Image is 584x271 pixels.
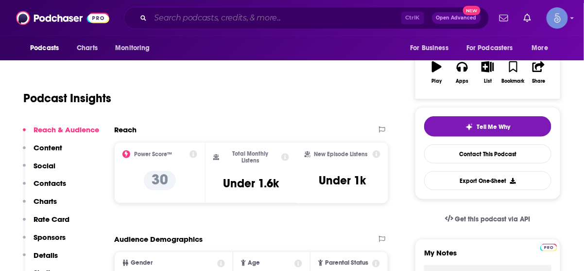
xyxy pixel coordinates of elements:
button: Show profile menu [547,7,568,29]
p: Social [34,161,55,170]
button: open menu [525,39,561,57]
h1: Podcast Insights [23,91,111,106]
span: New [463,6,481,15]
span: Tell Me Why [477,123,511,131]
span: Get this podcast via API [455,215,531,223]
span: Ctrl K [401,12,424,24]
h3: Under 1.6k [223,176,279,191]
button: Charts [23,197,57,215]
div: Search podcasts, credits, & more... [124,7,489,29]
span: Logged in as Spiral5-G1 [547,7,568,29]
span: Podcasts [30,41,59,55]
button: Social [23,161,55,179]
p: Reach & Audience [34,125,99,134]
button: open menu [108,39,162,57]
button: Contacts [23,179,66,197]
h2: Reach [114,125,137,134]
button: Sponsors [23,233,66,251]
div: Bookmark [502,78,525,84]
button: Details [23,251,58,269]
p: Charts [34,197,57,206]
label: My Notes [424,248,551,265]
img: User Profile [547,7,568,29]
button: open menu [403,39,461,57]
button: Bookmark [500,55,526,90]
button: Export One-Sheet [424,171,551,190]
img: Podchaser Pro [540,244,557,252]
a: Charts [70,39,103,57]
a: Contact This Podcast [424,145,551,163]
a: Show notifications dropdown [520,10,535,26]
button: Rate Card [23,215,69,233]
button: Play [424,55,449,90]
p: 30 [144,171,176,190]
button: Content [23,143,62,161]
span: Charts [77,41,98,55]
p: Contacts [34,179,66,188]
p: Rate Card [34,215,69,224]
button: open menu [23,39,71,57]
h2: Audience Demographics [114,235,203,244]
button: List [475,55,500,90]
div: Share [532,78,545,84]
p: Sponsors [34,233,66,242]
h2: Total Monthly Listens [223,150,277,164]
button: Reach & Audience [23,125,99,143]
span: For Business [410,41,448,55]
button: Apps [449,55,475,90]
a: Show notifications dropdown [496,10,512,26]
h2: New Episode Listens [314,151,368,158]
img: tell me why sparkle [465,123,473,131]
p: Content [34,143,62,152]
h3: Under 1k [319,173,366,188]
button: Share [526,55,551,90]
span: Open Advanced [436,16,477,20]
span: Parental Status [325,260,368,266]
span: Age [248,260,260,266]
p: Details [34,251,58,260]
span: Gender [131,260,153,266]
span: For Podcasters [466,41,513,55]
input: Search podcasts, credits, & more... [151,10,401,26]
button: Open AdvancedNew [432,12,481,24]
span: Monitoring [115,41,150,55]
div: Play [432,78,442,84]
img: Podchaser - Follow, Share and Rate Podcasts [16,9,109,27]
div: Apps [456,78,469,84]
h2: Power Score™ [134,151,172,158]
button: tell me why sparkleTell Me Why [424,116,551,137]
span: More [532,41,549,55]
a: Get this podcast via API [437,207,538,231]
button: open menu [460,39,527,57]
div: List [484,78,492,84]
a: Pro website [540,242,557,252]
